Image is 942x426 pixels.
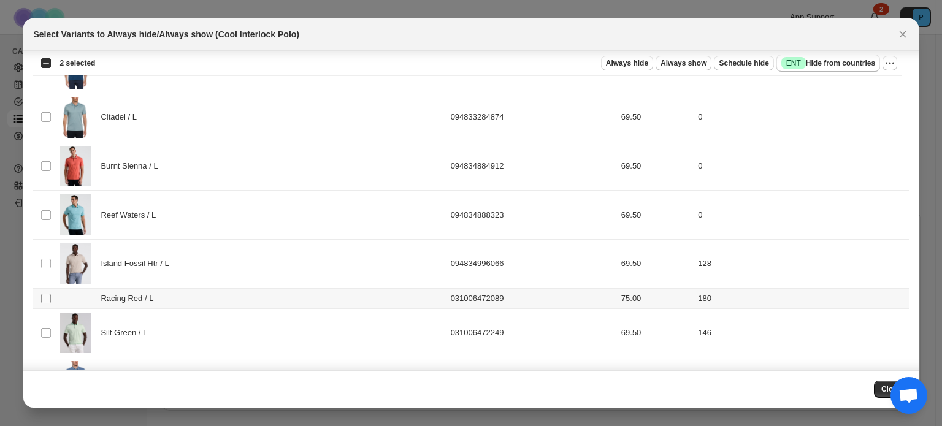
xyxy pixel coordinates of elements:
td: 146 [694,308,908,357]
td: 180 [694,288,908,308]
button: Close [874,381,909,398]
span: ENT [786,58,801,68]
td: 69.50 [618,240,694,289]
span: Island Fossil Htr / L [101,257,175,270]
span: Always show [661,58,706,68]
img: Perry-Ellis-mens-Interlock-Polo-Shirt-Polos-Reef-Waters-purple-22.jpg [60,194,91,235]
td: 094834884912 [447,142,618,191]
span: Hide from countries [781,57,875,69]
button: More actions [883,56,897,70]
td: 69.50 [618,93,694,142]
td: 69.50 [618,357,694,406]
button: Close [894,26,911,43]
td: 161 [694,357,908,406]
td: 094834888323 [447,191,618,240]
td: 0 [694,191,908,240]
td: 094833284874 [447,93,618,142]
span: Always hide [606,58,648,68]
td: 69.50 [618,308,694,357]
span: Racing Red / L [101,292,159,305]
td: 69.50 [618,142,694,191]
span: Burnt Sienna / L [101,160,164,172]
span: Reef Waters / L [101,209,162,221]
td: 69.50 [618,191,694,240]
div: Open chat [890,377,927,414]
span: 2 selected [59,58,95,68]
td: 128 [694,240,908,289]
img: Perry-Ellis-mens-Interlock-Polo-Shirt-Polos-Silt-Green-purple-90.jpg [60,313,91,354]
img: Perry-Ellis-mens-Interlock-Polo-Shirt-Polos-Burnt-Sienna-purple-57.jpg [60,146,91,187]
td: 75.00 [618,288,694,308]
button: Always show [656,56,711,70]
button: SuccessENTHide from countries [776,55,880,72]
td: 094834996066 [447,240,618,289]
td: 031006472089 [447,288,618,308]
span: Citadel / L [101,111,143,123]
button: Always hide [601,56,653,70]
td: 031006472249 [447,308,618,357]
span: Schedule hide [719,58,768,68]
td: 0 [694,142,908,191]
td: 094833767704 [447,357,618,406]
img: Perry-Ellis-mens-Interlock-Polo-Shirt-Polos-Coronet-Blue-purple-17.jpg [60,361,91,402]
h2: Select Variants to Always hide/Always show (Cool Interlock Polo) [33,28,299,40]
img: Perry-Ellis-mens-Interlock-Polo-Shirt-Polos-Island-Fossil-Htr-purple-41.jpg [60,243,91,284]
button: Schedule hide [714,56,773,70]
span: Close [881,384,902,394]
img: Perry-Ellis-mens-Interlock-Polo-Shirt-Polos-Citadel-purple-74.jpg [60,97,91,138]
span: Silt Green / L [101,327,153,339]
td: 0 [694,93,908,142]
